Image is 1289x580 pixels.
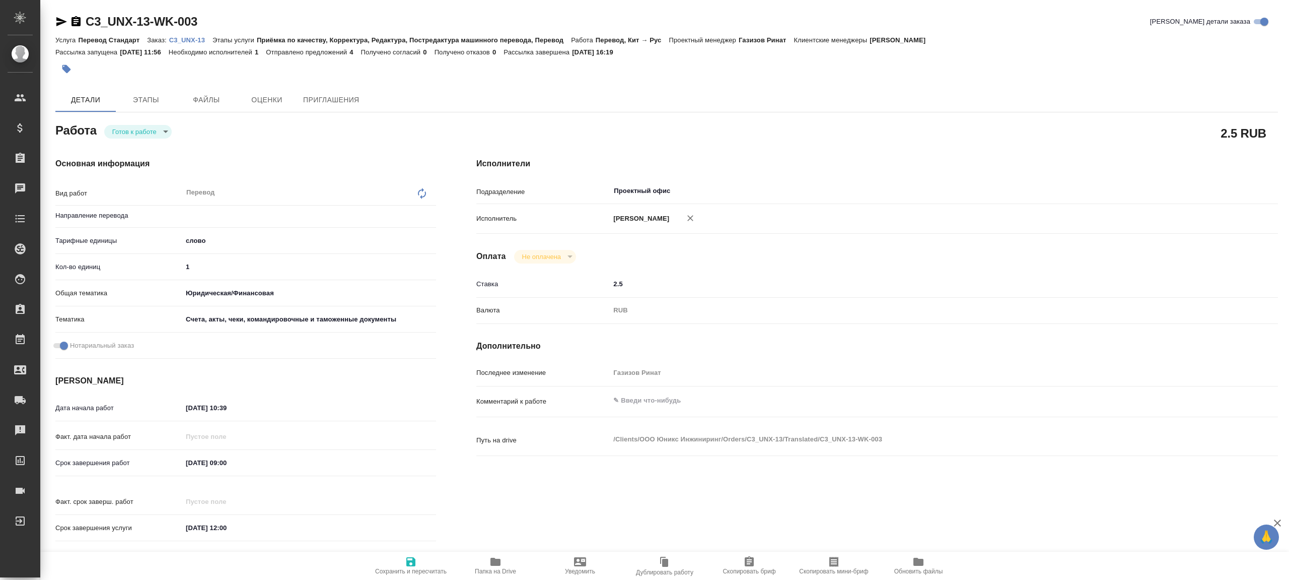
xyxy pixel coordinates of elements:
[55,497,182,507] p: Факт. срок заверш. работ
[55,236,182,246] p: Тарифные единицы
[453,552,538,580] button: Папка на Drive
[792,552,876,580] button: Скопировать мини-бриф
[799,568,868,575] span: Скопировать мини-бриф
[723,568,775,575] span: Скопировать бриф
[55,58,78,80] button: Добавить тэг
[476,214,610,224] p: Исполнитель
[55,432,182,442] p: Факт. дата начала работ
[70,16,82,28] button: Скопировать ссылку
[565,568,595,575] span: Уведомить
[182,429,270,444] input: Пустое поле
[55,262,182,272] p: Кол-во единиц
[257,36,571,44] p: Приёмка по качеству, Корректура, Редактура, Постредактура машинного перевода, Перевод
[120,48,169,56] p: [DATE] 11:56
[182,311,436,328] div: Счета, акты, чеки, командировочные и таможенные документы
[476,187,610,197] p: Подразделение
[375,568,447,575] span: Сохранить и пересчитать
[55,16,67,28] button: Скопировать ссылку для ЯМессенджера
[610,365,1211,380] input: Пустое поле
[55,458,182,468] p: Срок завершения работ
[610,277,1211,291] input: ✎ Введи что-нибудь
[61,94,110,106] span: Детали
[182,494,270,509] input: Пустое поле
[476,340,1278,352] h4: Дополнительно
[169,35,212,44] a: C3_UNX-13
[182,260,436,274] input: ✎ Введи что-нибудь
[475,568,516,575] span: Папка на Drive
[431,214,433,216] button: Open
[169,48,255,56] p: Необходимо исполнителей
[1150,17,1250,27] span: [PERSON_NAME] детали заказа
[78,36,147,44] p: Перевод Стандарт
[610,302,1211,319] div: RUB
[182,456,270,470] input: ✎ Введи что-нибудь
[55,211,182,221] p: Направление перевода
[70,341,134,351] span: Нотариальный заказ
[349,48,361,56] p: 4
[1254,525,1279,550] button: 🙏
[255,48,266,56] p: 1
[571,36,596,44] p: Работа
[707,552,792,580] button: Скопировать бриф
[423,48,434,56] p: 0
[55,523,182,533] p: Срок завершения услуги
[55,288,182,298] p: Общая тематика
[55,375,436,387] h4: [PERSON_NAME]
[514,250,576,264] div: Готов к работе
[894,568,943,575] span: Обновить файлы
[303,94,360,106] span: Приглашения
[679,207,701,229] button: Удалить исполнителя
[596,36,669,44] p: Перевод, Кит → Рус
[104,125,172,139] div: Готов к работе
[55,188,182,199] p: Вид работ
[266,48,349,56] p: Отправлено предложений
[476,435,610,445] p: Путь на drive
[504,48,572,56] p: Рассылка завершена
[212,36,257,44] p: Этапы услуги
[476,397,610,407] p: Комментарий к работе
[794,36,870,44] p: Клиентские менеджеры
[169,36,212,44] p: C3_UNX-13
[109,127,160,136] button: Готов к работе
[122,94,170,106] span: Этапы
[870,36,933,44] p: [PERSON_NAME]
[361,48,423,56] p: Получено согласий
[55,36,78,44] p: Услуга
[1205,190,1207,192] button: Open
[55,314,182,325] p: Тематика
[476,158,1278,170] h4: Исполнители
[476,305,610,315] p: Валюта
[610,214,669,224] p: [PERSON_NAME]
[182,285,436,302] div: Юридическая/Финансовая
[476,250,506,263] h4: Оплата
[86,15,197,28] a: C3_UNX-13-WK-003
[476,279,610,289] p: Ставка
[55,158,436,170] h4: Основная информация
[369,552,453,580] button: Сохранить и пересчитать
[182,94,231,106] span: Файлы
[182,232,436,249] div: слово
[636,569,693,576] span: Дублировать работу
[55,48,120,56] p: Рассылка запущена
[669,36,738,44] p: Проектный менеджер
[182,401,270,415] input: ✎ Введи что-нибудь
[1258,527,1275,548] span: 🙏
[476,368,610,378] p: Последнее изменение
[739,36,794,44] p: Газизов Ринат
[147,36,169,44] p: Заказ:
[538,552,622,580] button: Уведомить
[1221,124,1266,142] h2: 2.5 RUB
[876,552,961,580] button: Обновить файлы
[55,120,97,139] h2: Работа
[243,94,291,106] span: Оценки
[519,252,564,261] button: Не оплачена
[435,48,492,56] p: Получено отказов
[182,521,270,535] input: ✎ Введи что-нибудь
[622,552,707,580] button: Дублировать работу
[572,48,621,56] p: [DATE] 16:19
[610,431,1211,448] textarea: /Clients/ООО Юникс Инжиниринг/Orders/C3_UNX-13/Translated/C3_UNX-13-WK-003
[492,48,504,56] p: 0
[55,403,182,413] p: Дата начала работ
